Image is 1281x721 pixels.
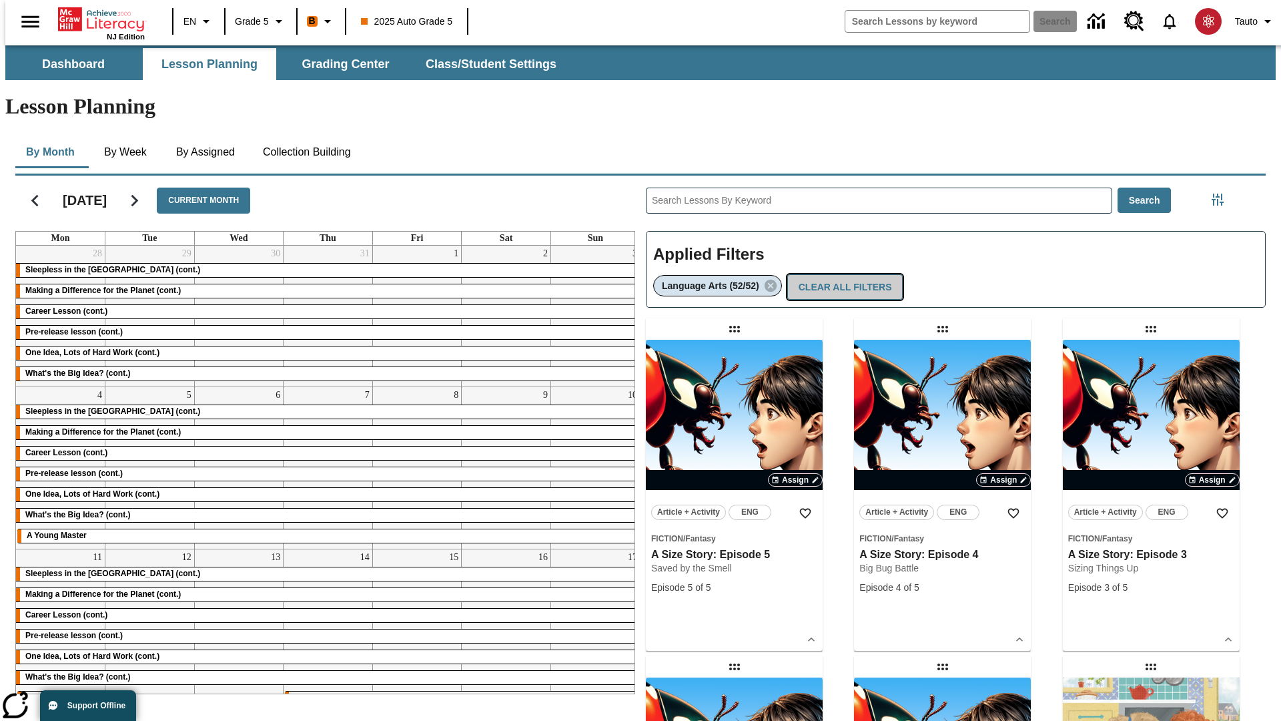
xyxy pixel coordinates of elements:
div: Pre-release lesson (cont.) [16,630,640,643]
h2: [DATE] [63,192,107,208]
button: Filters Side menu [1204,186,1231,213]
span: 2025 Auto Grade 5 [361,15,453,29]
a: July 28, 2025 [90,246,105,262]
a: August 14, 2025 [358,549,372,565]
span: What's the Big Idea? (cont.) [25,672,131,682]
span: Article + Activity [657,505,720,519]
td: July 30, 2025 [194,246,284,387]
button: Add to Favorites [1210,501,1234,525]
button: Support Offline [40,690,136,721]
div: A Young Master [17,529,638,543]
h3: A Size Story: Episode 3 [1068,548,1234,562]
a: Resource Center, Will open in new tab [1116,3,1152,39]
span: One Idea, Lots of Hard Work (cont.) [25,348,159,357]
div: Draggable lesson: A Size Story: Episode 3 [1140,318,1162,340]
button: Assign Choose Dates [1185,473,1240,487]
div: SubNavbar [5,48,568,80]
span: What's the Big Idea? (cont.) [25,369,131,378]
a: August 16, 2025 [536,549,550,565]
span: / [891,534,893,543]
span: NJ Edition [107,33,145,41]
div: SubNavbar [5,45,1276,80]
a: Thursday [317,232,339,245]
span: Article + Activity [865,505,928,519]
img: avatar image [1195,8,1222,35]
div: Pre-release lesson (cont.) [16,467,640,481]
button: Assign Choose Dates [976,473,1031,487]
button: Add to Favorites [793,501,817,525]
td: July 29, 2025 [105,246,195,387]
a: Wednesday [227,232,250,245]
span: Sleepless in the Animal Kingdom (cont.) [25,407,200,416]
a: August 7, 2025 [362,387,372,403]
button: Add to Favorites [1001,501,1025,525]
span: Sleepless in the Animal Kingdom (cont.) [25,265,200,274]
div: Draggable lesson: A Size Story: Episode 5 [724,318,745,340]
button: Next [117,184,151,218]
div: Episode 5 of 5 [651,581,817,595]
a: August 4, 2025 [95,387,105,403]
span: Support Offline [67,701,125,710]
div: One Idea, Lots of Hard Work (cont.) [16,346,640,360]
span: Career Lesson (cont.) [25,448,107,457]
span: Fiction [651,534,683,543]
span: Sleepless in the Animal Kingdom (cont.) [25,569,200,578]
a: August 10, 2025 [625,387,640,403]
button: By Week [92,136,159,168]
button: Clear All Filters [787,274,903,300]
a: August 5, 2025 [184,387,194,403]
div: lesson details [1063,340,1240,651]
span: Career Lesson (cont.) [25,306,107,316]
a: August 3, 2025 [630,246,640,262]
button: Assign Choose Dates [768,473,823,487]
a: August 1, 2025 [451,246,461,262]
div: Cars of the Future? (cont.) [285,692,640,705]
button: Show Details [801,630,821,650]
h3: A Size Story: Episode 4 [859,548,1025,562]
span: Language Arts (52/52) [662,280,759,291]
span: Fantasy [685,534,715,543]
td: August 9, 2025 [462,387,551,549]
td: August 7, 2025 [284,387,373,549]
a: Tuesday [139,232,159,245]
h2: Applied Filters [653,238,1258,271]
span: Fantasy [1102,534,1132,543]
span: Grade 5 [235,15,269,29]
span: Fiction [859,534,891,543]
a: Saturday [497,232,515,245]
button: Profile/Settings [1230,9,1281,33]
span: Topic: Fiction/Fantasy [651,531,817,545]
a: August 13, 2025 [268,549,283,565]
span: Article + Activity [1074,505,1137,519]
span: / [683,534,685,543]
span: ENG [741,505,759,519]
button: Article + Activity [859,505,934,520]
span: Topic: Fiction/Fantasy [859,531,1025,545]
button: Article + Activity [651,505,726,520]
div: Sleepless in the Animal Kingdom (cont.) [16,264,640,277]
button: Grade: Grade 5, Select a grade [230,9,292,33]
div: What's the Big Idea? (cont.) [16,367,640,381]
div: Career Lesson (cont.) [16,447,640,460]
button: ENG [1146,505,1188,520]
div: Pre-release lesson (cont.) [16,326,640,339]
span: Assign [990,474,1017,486]
div: Making a Difference for the Planet (cont.) [16,426,640,439]
span: Cars of the Future? (cont.) [294,693,395,702]
a: August 2, 2025 [540,246,550,262]
div: Sleepless in the Animal Kingdom (cont.) [16,567,640,581]
button: Lesson Planning [143,48,276,80]
div: One Idea, Lots of Hard Work (cont.) [16,650,640,664]
div: Episode 3 of 5 [1068,581,1234,595]
button: Article + Activity [1068,505,1143,520]
div: Draggable lesson: A Size Story: Episode 2 [724,656,745,678]
a: Sunday [585,232,606,245]
div: Career Lesson (cont.) [16,305,640,318]
a: August 9, 2025 [540,387,550,403]
span: Making a Difference for the Planet (cont.) [25,286,181,295]
a: August 17, 2025 [625,549,640,565]
a: July 31, 2025 [358,246,372,262]
a: Home [58,6,145,33]
td: July 31, 2025 [284,246,373,387]
td: August 5, 2025 [105,387,195,549]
